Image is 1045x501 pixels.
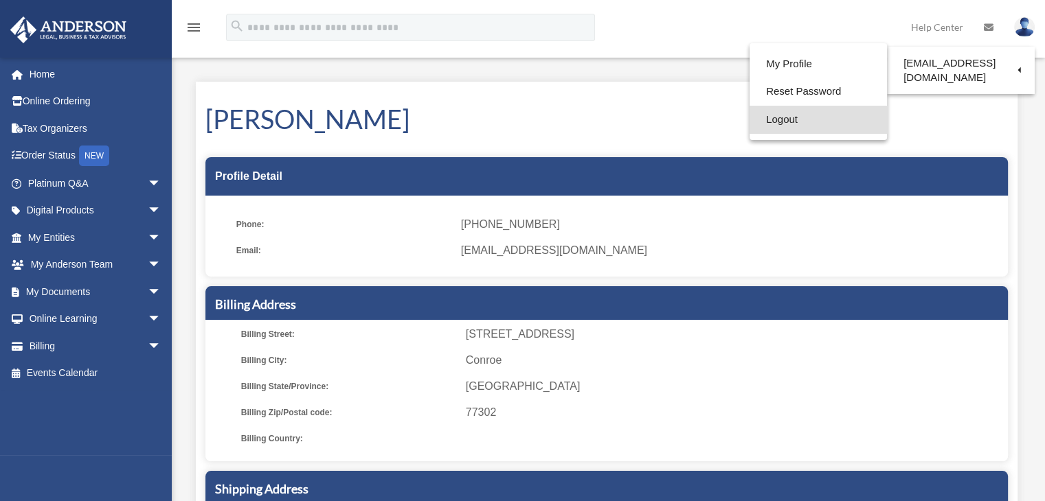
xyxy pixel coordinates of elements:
img: User Pic [1014,17,1035,37]
a: Billingarrow_drop_down [10,332,182,360]
span: arrow_drop_down [148,332,175,360]
a: Tax Organizers [10,115,182,142]
span: [PHONE_NUMBER] [461,215,998,234]
span: Billing State/Province: [241,377,456,396]
span: [GEOGRAPHIC_DATA] [466,377,1003,396]
i: menu [186,19,202,36]
a: My Profile [750,50,887,78]
a: Events Calendar [10,360,182,387]
a: My Anderson Teamarrow_drop_down [10,251,182,279]
img: Anderson Advisors Platinum Portal [6,16,131,43]
span: 77302 [466,403,1003,422]
span: [EMAIL_ADDRESS][DOMAIN_NAME] [461,241,998,260]
a: Logout [750,106,887,134]
span: Phone: [236,215,451,234]
a: Order StatusNEW [10,142,182,170]
a: Home [10,60,182,88]
a: My Entitiesarrow_drop_down [10,224,182,251]
h5: Billing Address [215,296,998,313]
i: search [229,19,245,34]
span: Billing Street: [241,325,456,344]
span: arrow_drop_down [148,170,175,198]
a: Online Learningarrow_drop_down [10,305,182,333]
div: NEW [79,145,109,166]
a: Digital Productsarrow_drop_down [10,197,182,224]
span: Billing Zip/Postal code: [241,403,456,422]
a: Reset Password [750,78,887,106]
h1: [PERSON_NAME] [205,101,1008,137]
span: arrow_drop_down [148,305,175,334]
a: Online Ordering [10,88,182,115]
a: My Documentsarrow_drop_down [10,278,182,305]
span: Billing Country: [241,429,456,448]
span: arrow_drop_down [148,197,175,225]
span: Conroe [466,351,1003,370]
span: arrow_drop_down [148,251,175,279]
span: Billing City: [241,351,456,370]
h5: Shipping Address [215,480,998,498]
span: [STREET_ADDRESS] [466,325,1003,344]
span: arrow_drop_down [148,224,175,252]
div: Profile Detail [205,157,1008,196]
a: Platinum Q&Aarrow_drop_down [10,170,182,197]
span: arrow_drop_down [148,278,175,306]
span: Email: [236,241,451,260]
a: [EMAIL_ADDRESS][DOMAIN_NAME] [887,50,1035,91]
a: menu [186,24,202,36]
